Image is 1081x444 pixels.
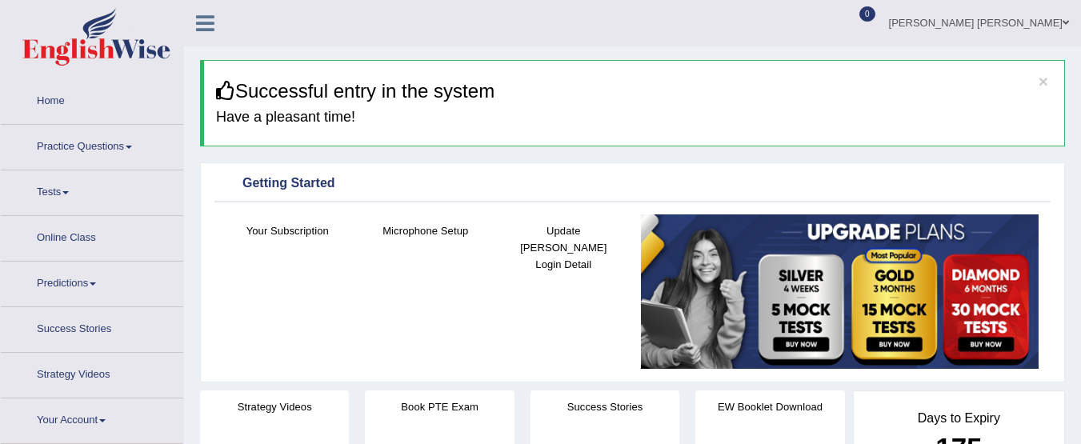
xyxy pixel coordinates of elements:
[1,262,183,302] a: Predictions
[200,398,349,415] h4: Strategy Videos
[365,222,487,239] h4: Microphone Setup
[216,110,1052,126] h4: Have a pleasant time!
[218,172,1047,196] div: Getting Started
[226,222,349,239] h4: Your Subscription
[530,398,679,415] h4: Success Stories
[1,125,183,165] a: Practice Questions
[1,170,183,210] a: Tests
[871,411,1047,426] h4: Days to Expiry
[695,398,844,415] h4: EW Booklet Download
[1,398,183,438] a: Your Account
[1,79,183,119] a: Home
[1,307,183,347] a: Success Stories
[365,398,514,415] h4: Book PTE Exam
[502,222,625,273] h4: Update [PERSON_NAME] Login Detail
[216,81,1052,102] h3: Successful entry in the system
[1,216,183,256] a: Online Class
[641,214,1039,369] img: small5.jpg
[859,6,875,22] span: 0
[1039,73,1048,90] button: ×
[1,353,183,393] a: Strategy Videos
